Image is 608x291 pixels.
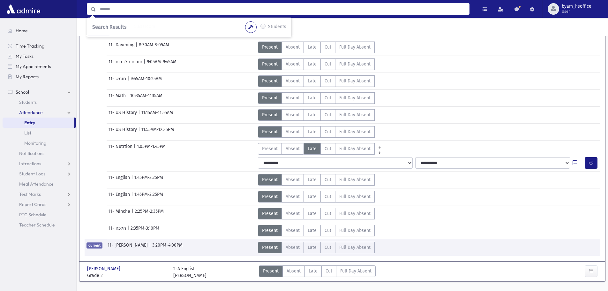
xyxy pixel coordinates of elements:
span: Cut [325,44,331,50]
a: My Appointments [3,61,76,72]
div: AttTypes [258,42,375,53]
div: AttTypes [258,191,375,203]
span: 11- חומש [109,75,127,87]
span: User [562,9,591,14]
span: Late [308,145,317,152]
span: Full Day Absent [339,193,371,200]
span: Student Logs [19,171,45,177]
span: Present [262,145,278,152]
span: Cut [325,176,331,183]
span: Full Day Absent [340,268,372,274]
span: Present [262,176,278,183]
span: 9:45AM-10:25AM [131,75,162,87]
span: 3:20PM-4:00PM [152,242,183,253]
div: AttTypes [258,75,375,87]
a: Infractions [3,158,76,169]
a: Single [87,18,109,36]
span: Report Cards [19,202,46,207]
span: 11- English [109,191,131,203]
span: Entry [24,120,35,126]
span: Full Day Absent [339,210,371,217]
span: Late [308,44,317,50]
span: | [144,58,147,70]
span: Grade 2 [87,272,167,279]
span: Cut [325,227,331,234]
span: | [127,225,131,236]
span: Present [262,78,278,84]
span: Late [308,176,317,183]
span: Cut [325,128,331,135]
span: Full Day Absent [339,176,371,183]
span: Present [262,61,278,67]
span: Absent [286,61,300,67]
span: 11- Nutrtion [109,143,134,155]
span: Late [308,61,317,67]
div: AttTypes [258,126,375,138]
span: Cut [325,111,331,118]
div: AttTypes [258,208,375,219]
span: Present [263,268,279,274]
span: Teacher Schedule [19,222,55,228]
span: Meal Attendance [19,181,54,187]
span: Late [308,244,317,251]
div: AttTypes [258,92,375,104]
a: Students [3,97,76,107]
span: byam_hsoffice [562,4,591,9]
span: School [16,89,29,95]
span: Full Day Absent [339,128,371,135]
span: Late [308,210,317,217]
span: 1:45PM-2:25PM [134,191,163,203]
span: Present [262,210,278,217]
span: Full Day Absent [339,44,371,50]
a: My Reports [3,72,76,82]
span: 11- הלכה [109,225,127,236]
span: Absent [286,145,300,152]
span: Absent [286,210,300,217]
span: Full Day Absent [339,145,371,152]
a: Test Marks [3,189,76,199]
div: AttTypes [258,225,375,236]
span: My Tasks [16,53,34,59]
span: Time Tracking [16,43,44,49]
span: Current [86,242,102,249]
span: Absent [286,78,300,84]
a: List [3,128,76,138]
span: Absent [286,244,300,251]
span: Students [19,99,37,105]
span: Cut [325,145,331,152]
a: Report Cards [3,199,76,210]
span: Full Day Absent [339,78,371,84]
span: 11:55AM-12:35PM [141,126,174,138]
span: 10:35AM-11:15AM [130,92,162,104]
span: Present [262,44,278,50]
span: Cut [326,268,332,274]
span: | [131,174,134,186]
span: Cut [325,210,331,217]
div: AttTypes [258,58,375,70]
span: | [127,92,130,104]
span: Late [308,227,317,234]
input: Search [96,3,469,15]
span: | [131,191,134,203]
span: Absent [286,128,300,135]
span: PTC Schedule [19,212,47,218]
a: Notifications [3,148,76,158]
a: Attendance [3,107,76,118]
span: Present [262,244,278,251]
span: | [134,143,137,155]
span: | [127,75,131,87]
span: Absent [286,111,300,118]
span: 11- Math [109,92,127,104]
span: Late [308,95,317,101]
span: Absent [286,193,300,200]
span: | [131,208,135,219]
span: 11- US History [109,109,138,121]
a: Home [3,26,76,36]
span: Present [262,111,278,118]
div: AttTypes [258,109,375,121]
span: Full Day Absent [339,227,371,234]
span: Absent [286,44,300,50]
span: Attendance [19,110,43,115]
a: School [3,87,76,97]
span: Notifications [19,150,44,156]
